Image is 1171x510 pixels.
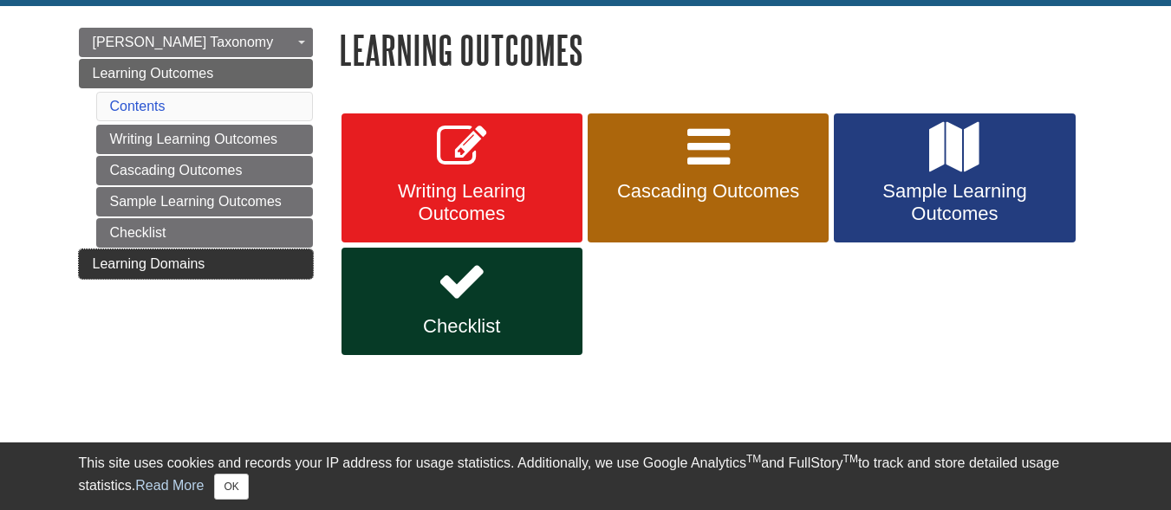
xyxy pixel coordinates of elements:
[355,180,569,225] span: Writing Learing Outcomes
[355,315,569,338] span: Checklist
[342,248,582,355] a: Checklist
[834,113,1075,243] a: Sample Learning Outcomes
[214,474,248,500] button: Close
[601,180,816,203] span: Cascading Outcomes
[339,28,1093,72] h1: Learning Outcomes
[79,28,313,279] div: Guide Page Menu
[79,249,313,279] a: Learning Domains
[746,453,761,465] sup: TM
[79,453,1093,500] div: This site uses cookies and records your IP address for usage statistics. Additionally, we use Goo...
[96,187,313,216] a: Sample Learning Outcomes
[79,28,313,57] a: [PERSON_NAME] Taxonomy
[843,453,858,465] sup: TM
[79,59,313,88] a: Learning Outcomes
[135,478,204,493] a: Read More
[588,113,829,243] a: Cascading Outcomes
[342,113,582,243] a: Writing Learing Outcomes
[96,218,313,248] a: Checklist
[93,256,205,271] span: Learning Domains
[110,99,166,113] a: Contents
[847,180,1062,225] span: Sample Learning Outcomes
[96,156,313,185] a: Cascading Outcomes
[93,66,214,81] span: Learning Outcomes
[96,125,313,154] a: Writing Learning Outcomes
[93,35,274,49] span: [PERSON_NAME] Taxonomy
